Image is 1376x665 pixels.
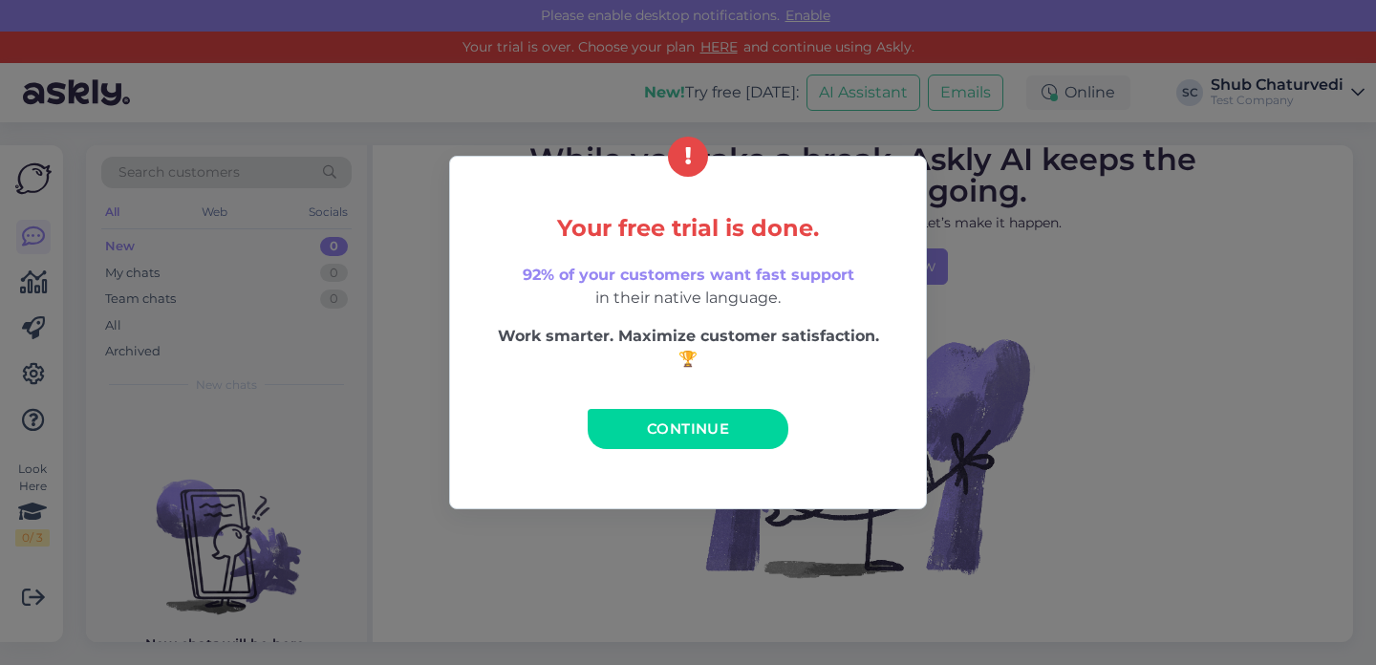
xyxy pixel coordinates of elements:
span: 92% of your customers want fast support [523,266,854,284]
p: in their native language. [490,264,886,310]
span: Continue [647,419,729,438]
p: Work smarter. Maximize customer satisfaction. 🏆 [490,325,886,371]
h5: Your free trial is done. [490,216,886,241]
a: Continue [588,409,788,449]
